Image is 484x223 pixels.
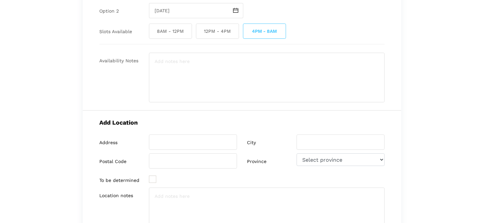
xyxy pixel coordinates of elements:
label: City [247,140,256,145]
label: Option 2 [99,8,119,14]
span: 8AM - 12PM [149,24,192,39]
label: Province [247,159,266,164]
label: Location notes [99,193,133,198]
label: Slots Available [99,29,132,34]
label: Address [99,140,118,145]
label: Postal Code [99,159,126,164]
label: Availability Notes [99,58,138,64]
span: 12PM - 4PM [196,24,239,39]
span: 4PM - 8AM [243,24,286,39]
h5: Add Location [99,119,385,126]
label: To be determined [99,178,139,183]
